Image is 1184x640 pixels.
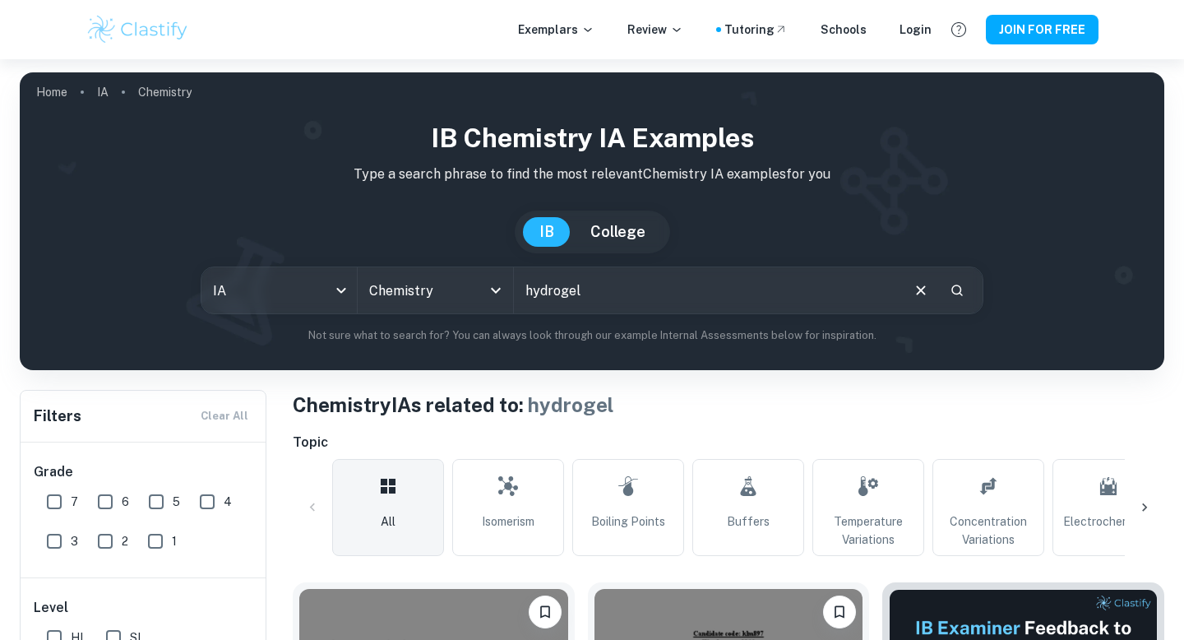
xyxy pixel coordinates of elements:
span: Isomerism [482,512,534,531]
span: 4 [224,493,232,511]
button: Please log in to bookmark exemplars [529,596,562,628]
h1: IB Chemistry IA examples [33,118,1151,158]
a: Schools [821,21,867,39]
h6: Topic [293,433,1164,452]
span: 5 [173,493,180,511]
button: Help and Feedback [945,16,973,44]
span: Concentration Variations [940,512,1037,549]
input: E.g. enthalpy of combustion, Winkler method, phosphate and temperature... [514,267,899,313]
img: Clastify logo [86,13,190,46]
p: Exemplars [518,21,594,39]
button: IB [523,217,571,247]
p: Chemistry [138,83,192,101]
a: Login [900,21,932,39]
span: Temperature Variations [820,512,917,549]
h1: Chemistry IAs related to: [293,390,1164,420]
h6: Level [34,598,254,618]
div: IA [201,267,357,313]
span: 3 [71,532,78,550]
button: Open [484,279,507,302]
span: 6 [122,493,129,511]
span: 7 [71,493,78,511]
button: Please log in to bookmark exemplars [823,596,856,628]
span: Boiling Points [591,512,665,531]
h6: Grade [34,462,254,482]
img: profile cover [20,72,1164,370]
a: Home [36,81,67,104]
p: Review [627,21,683,39]
span: hydrogel [528,393,613,416]
button: Search [943,276,971,304]
p: Type a search phrase to find the most relevant Chemistry IA examples for you [33,165,1151,184]
span: 1 [172,532,177,550]
a: Tutoring [724,21,788,39]
span: All [381,512,395,531]
p: Not sure what to search for? You can always look through our example Internal Assessments below f... [33,327,1151,344]
a: IA [97,81,109,104]
h6: Filters [34,405,81,428]
button: College [574,217,662,247]
span: Electrochemistry [1063,512,1154,531]
button: Clear [905,275,937,306]
span: Buffers [727,512,770,531]
span: 2 [122,532,128,550]
button: JOIN FOR FREE [986,15,1098,44]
